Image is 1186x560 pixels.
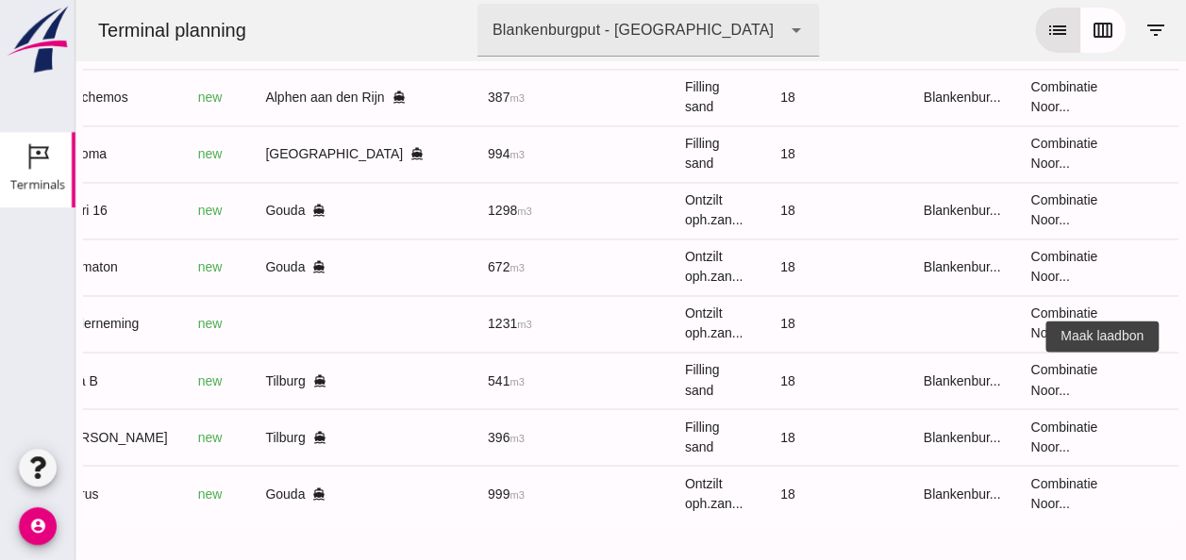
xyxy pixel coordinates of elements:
[397,182,501,239] td: 1298
[594,125,690,182] td: Filling sand
[397,408,501,465] td: 396
[190,257,348,277] div: Gouda
[190,484,348,503] div: Gouda
[190,427,348,447] div: Tilburg
[237,486,250,500] i: directions_boat
[108,465,175,521] td: new
[434,488,449,500] small: m3
[397,239,501,295] td: 672
[10,178,65,190] div: Terminals
[190,88,348,107] div: Alphen aan den Rijn
[690,182,833,239] td: 18
[833,352,941,408] td: Blankenbur...
[940,69,1057,125] td: Combinatie Noor...
[833,239,941,295] td: Blankenbur...
[397,352,501,408] td: 541
[8,17,186,43] div: Terminal planning
[940,125,1057,182] td: Combinatie Noor...
[434,149,449,160] small: m3
[833,69,941,125] td: Blankenbur...
[238,373,251,387] i: directions_boat
[397,125,501,182] td: 994
[940,352,1057,408] td: Combinatie Noor...
[594,239,690,295] td: Ontzilt oph.zan...
[397,295,501,352] td: 1231
[190,201,348,221] div: Gouda
[108,408,175,465] td: new
[108,239,175,295] td: new
[237,260,250,273] i: directions_boat
[690,352,833,408] td: 18
[594,352,690,408] td: Filling sand
[434,432,449,443] small: m3
[690,465,833,521] td: 18
[594,295,690,352] td: Ontzilt oph.zan...
[434,262,449,273] small: m3
[594,182,690,239] td: Ontzilt oph.zan...
[690,295,833,352] td: 18
[190,144,348,164] div: [GEOGRAPHIC_DATA]
[442,206,457,217] small: m3
[594,465,690,521] td: Ontzilt oph.zan...
[397,69,501,125] td: 387
[238,430,251,443] i: directions_boat
[316,91,329,104] i: directions_boat
[594,69,690,125] td: Filling sand
[108,125,175,182] td: new
[833,465,941,521] td: Blankenbur...
[442,319,457,330] small: m3
[1069,19,1092,41] i: filter_list
[833,408,941,465] td: Blankenbur...
[434,92,449,104] small: m3
[434,375,449,387] small: m3
[690,69,833,125] td: 18
[1016,19,1039,41] i: calendar_view_week
[690,125,833,182] td: 18
[4,5,72,74] img: logo-small.a267ee39.svg
[108,182,175,239] td: new
[833,182,941,239] td: Blankenbur...
[690,239,833,295] td: 18
[940,408,1057,465] td: Combinatie Noor...
[108,352,175,408] td: new
[190,371,348,390] div: Tilburg
[335,147,348,160] i: directions_boat
[237,204,250,217] i: directions_boat
[594,408,690,465] td: Filling sand
[940,239,1057,295] td: Combinatie Noor...
[417,19,698,41] div: Blankenburgput - [GEOGRAPHIC_DATA]
[971,19,994,41] i: list
[940,465,1057,521] td: Combinatie Noor...
[690,408,833,465] td: 18
[19,507,57,545] i: account_circle
[108,295,175,352] td: new
[397,465,501,521] td: 999
[710,19,732,41] i: arrow_drop_down
[940,295,1057,352] td: Combinatie Noor...
[940,182,1057,239] td: Combinatie Noor...
[108,69,175,125] td: new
